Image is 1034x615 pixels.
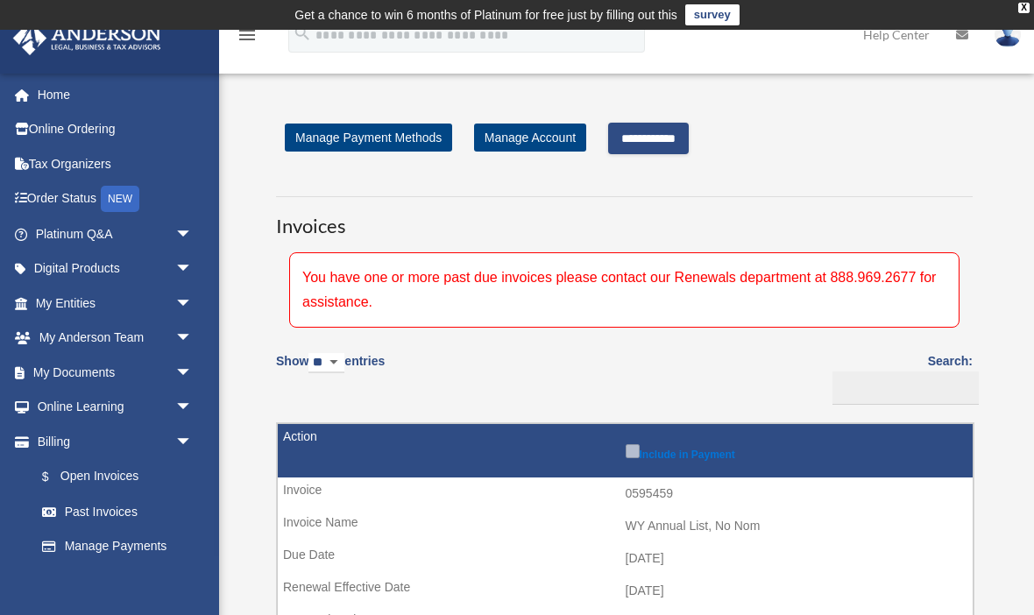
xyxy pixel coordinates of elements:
a: $Open Invoices [25,459,202,495]
a: Online Learningarrow_drop_down [12,390,219,425]
span: arrow_drop_down [175,321,210,357]
a: Past Invoices [25,494,210,529]
a: Online Ordering [12,112,219,147]
a: My Documentsarrow_drop_down [12,355,219,390]
span: arrow_drop_down [175,286,210,322]
td: [DATE] [278,542,973,576]
span: $ [52,466,60,488]
a: Platinum Q&Aarrow_drop_down [12,216,219,251]
label: Search: [826,350,973,405]
img: Anderson Advisors Platinum Portal [8,21,166,55]
div: WY Annual List, No Nom [626,519,965,534]
a: Manage Payments [25,529,210,564]
td: 0595459 [278,477,973,511]
i: search [293,24,312,43]
input: Search: [832,371,979,405]
span: arrow_drop_down [175,216,210,252]
a: survey [685,4,740,25]
a: Manage Account [474,124,586,152]
span: arrow_drop_down [175,424,210,460]
label: Include in Payment [626,441,965,461]
a: Order StatusNEW [12,181,219,217]
div: close [1018,3,1030,13]
a: Billingarrow_drop_down [12,424,210,459]
a: Tax Organizers [12,146,219,181]
label: Show entries [276,350,385,391]
i: menu [237,25,258,46]
a: My Anderson Teamarrow_drop_down [12,321,219,356]
div: NEW [101,186,139,212]
input: Include in Payment [626,444,640,458]
span: arrow_drop_down [175,355,210,391]
div: You have one or more past due invoices please contact our Renewals department at 888.969.2677 for... [289,252,960,328]
div: Get a chance to win 6 months of Platinum for free just by filling out this [294,4,677,25]
select: Showentries [308,353,344,373]
a: Home [12,77,219,112]
a: My Entitiesarrow_drop_down [12,286,219,321]
span: arrow_drop_down [175,390,210,426]
a: menu [237,31,258,46]
h3: Invoices [276,196,973,240]
td: [DATE] [278,575,973,608]
span: arrow_drop_down [175,251,210,287]
a: Manage Payment Methods [285,124,452,152]
img: User Pic [995,22,1021,47]
a: Digital Productsarrow_drop_down [12,251,219,286]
